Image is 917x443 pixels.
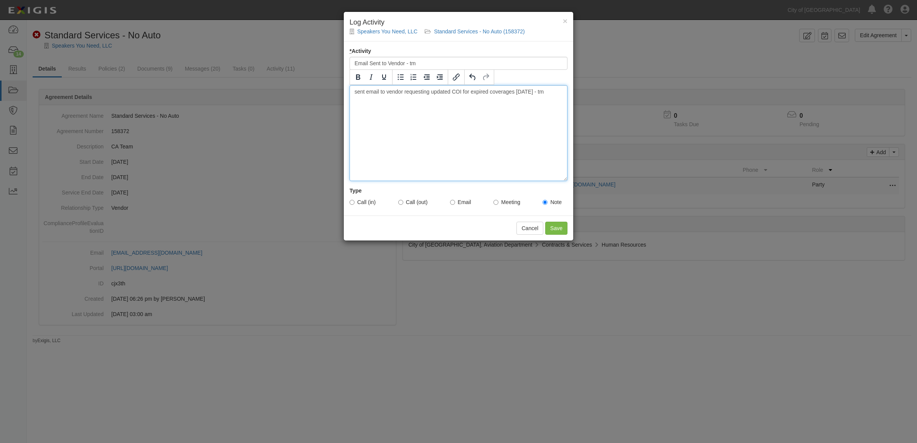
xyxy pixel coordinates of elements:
a: Speakers You Need, LLC [357,28,417,35]
label: Call (out) [398,198,428,206]
abbr: required [350,48,351,54]
button: Undo [466,71,479,84]
label: Email [450,198,471,206]
button: Italic [364,71,378,84]
button: Increase indent [433,71,446,84]
h4: Log Activity [350,18,567,28]
button: Cancel [516,222,543,235]
label: Activity [350,47,371,55]
label: Note [543,198,562,206]
button: Numbered list [407,71,420,84]
input: Save [545,222,567,235]
div: sent email to vendor requesting updated COI for expired coverages [DATE] - tm [350,85,567,181]
button: Underline [378,71,391,84]
label: Call (in) [350,198,376,206]
span: × [563,16,567,25]
label: Type [350,187,362,194]
input: Email [450,200,455,205]
input: Call (in) [350,200,355,205]
label: Meeting [493,198,520,206]
button: Bold [351,71,364,84]
input: Call (out) [398,200,403,205]
button: Bullet list [394,71,407,84]
button: Close [563,17,567,25]
button: Redo [479,71,492,84]
input: Note [543,200,548,205]
a: Standard Services - No Auto (158372) [434,28,525,35]
input: Meeting [493,200,498,205]
button: Decrease indent [420,71,433,84]
button: Insert/edit link [450,71,463,84]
